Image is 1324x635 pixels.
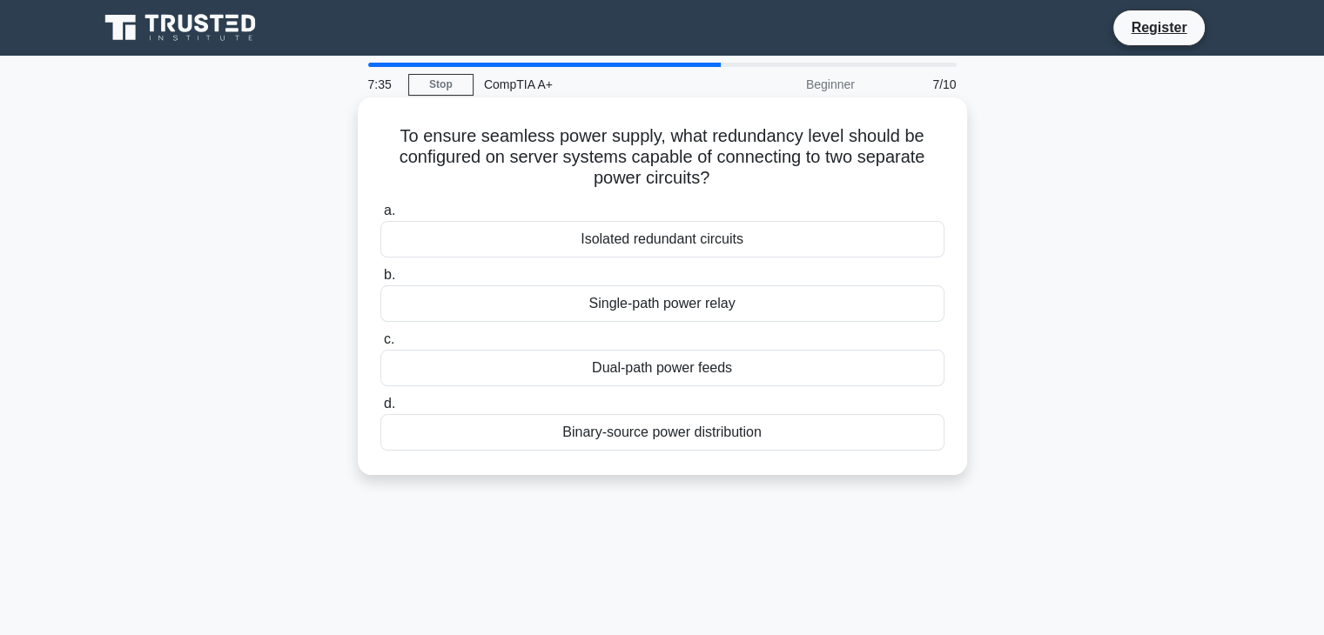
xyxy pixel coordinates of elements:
span: a. [384,203,395,217]
a: Register [1120,17,1197,38]
div: CompTIA A+ [474,67,713,102]
span: b. [384,267,395,282]
div: Dual-path power feeds [380,350,944,386]
h5: To ensure seamless power supply, what redundancy level should be configured on server systems cap... [379,125,946,190]
div: 7/10 [865,67,967,102]
a: Stop [408,74,474,96]
div: Isolated redundant circuits [380,221,944,257]
div: Binary-source power distribution [380,414,944,451]
div: 7:35 [358,67,408,102]
div: Single-path power relay [380,285,944,322]
span: c. [384,331,394,346]
span: d. [384,396,395,411]
div: Beginner [713,67,865,102]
